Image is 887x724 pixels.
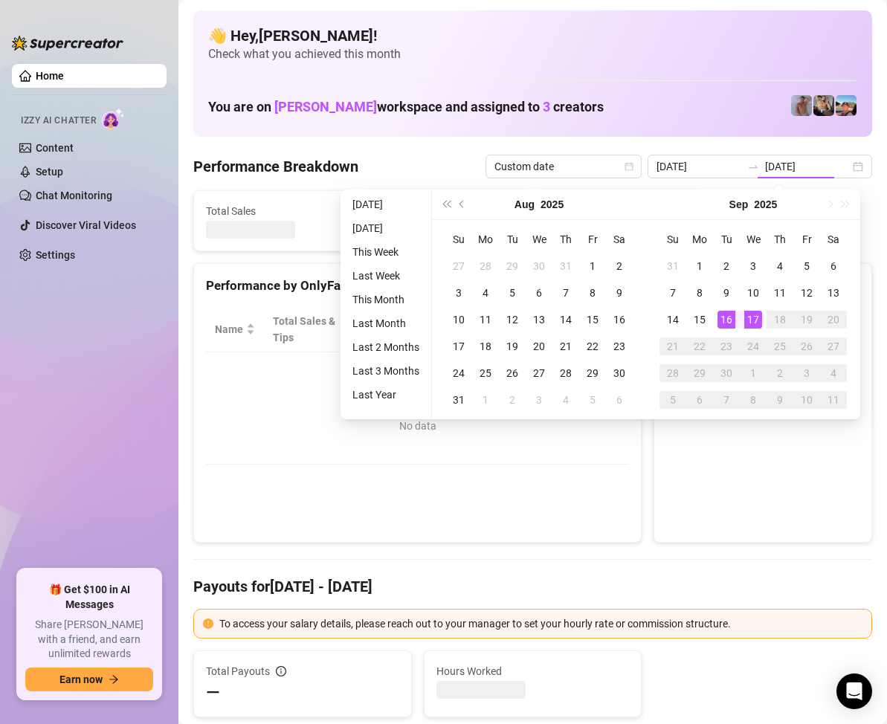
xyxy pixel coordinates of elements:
span: Active Chats [378,203,514,219]
span: [PERSON_NAME] [274,99,377,114]
th: Chat Conversion [531,307,630,352]
a: Discover Viral Videos [36,219,136,231]
span: swap-right [747,161,759,172]
span: Izzy AI Chatter [21,114,96,128]
span: Total Sales & Tips [273,313,337,346]
span: 🎁 Get $100 in AI Messages [25,583,153,612]
span: Chat Conversion [540,313,609,346]
input: Start date [657,158,741,175]
span: — [206,681,220,705]
div: No data [221,418,614,434]
span: arrow-right [109,674,119,685]
button: Earn nowarrow-right [25,668,153,691]
h4: Performance Breakdown [193,156,358,177]
span: info-circle [276,666,286,676]
div: Sales by OnlyFans Creator [666,276,859,296]
span: Check what you achieved this month [208,46,857,62]
span: Total Sales [206,203,341,219]
span: Name [215,321,243,337]
th: Total Sales & Tips [264,307,358,352]
input: End date [765,158,850,175]
a: Home [36,70,64,82]
h1: You are on workspace and assigned to creators [208,99,604,115]
span: Messages Sent [552,203,687,219]
h4: 👋 Hey, [PERSON_NAME] ! [208,25,857,46]
span: calendar [625,162,633,171]
span: Custom date [494,155,633,178]
span: exclamation-circle [203,618,213,629]
span: Earn now [59,673,103,685]
div: Est. Hours Worked [367,313,434,346]
a: Chat Monitoring [36,190,112,201]
img: AI Chatter [102,108,125,129]
span: Sales / Hour [463,313,509,346]
div: To access your salary details, please reach out to your manager to set your hourly rate or commis... [219,615,862,632]
img: Joey [791,95,812,116]
div: Open Intercom Messenger [836,673,872,709]
span: Hours Worked [436,663,630,679]
span: Total Payouts [206,663,270,679]
span: Share [PERSON_NAME] with a friend, and earn unlimited rewards [25,618,153,662]
img: George [813,95,834,116]
span: 3 [543,99,550,114]
img: logo-BBDzfeDw.svg [12,36,123,51]
th: Sales / Hour [454,307,530,352]
th: Name [206,307,264,352]
h4: Payouts for [DATE] - [DATE] [193,576,872,597]
a: Content [36,142,74,154]
div: Performance by OnlyFans Creator [206,276,629,296]
a: Settings [36,249,75,261]
a: Setup [36,166,63,178]
img: Zach [836,95,857,116]
span: to [747,161,759,172]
